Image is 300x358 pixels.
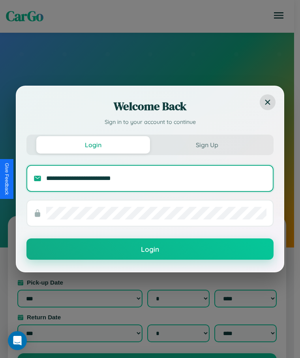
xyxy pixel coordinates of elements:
h2: Welcome Back [26,98,274,114]
button: Sign Up [150,136,264,154]
div: Open Intercom Messenger [8,331,27,350]
button: Login [26,238,274,260]
p: Sign in to your account to continue [26,118,274,127]
div: Give Feedback [4,163,9,195]
button: Login [36,136,150,154]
